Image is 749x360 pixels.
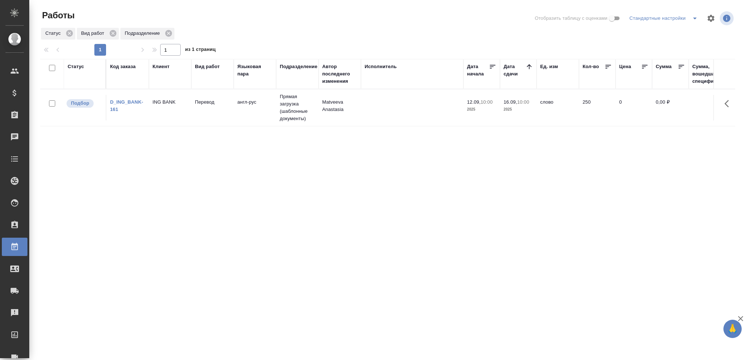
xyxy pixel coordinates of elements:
[77,28,119,40] div: Вид работ
[537,95,579,120] td: слово
[71,100,89,107] p: Подбор
[365,63,397,70] div: Исполнитель
[467,99,481,105] p: 12.09,
[110,63,136,70] div: Код заказа
[720,11,735,25] span: Посмотреть информацию
[276,89,319,126] td: Прямая загрузка (шаблонные документы)
[504,99,517,105] p: 16.09,
[195,63,220,70] div: Вид работ
[652,95,689,120] td: 0,00 ₽
[504,63,526,78] div: Дата сдачи
[616,95,652,120] td: 0
[583,63,599,70] div: Кол-во
[656,63,671,70] div: Сумма
[125,30,162,37] p: Подразделение
[619,63,631,70] div: Цена
[481,99,493,105] p: 10:00
[237,63,272,78] div: Языковая пара
[234,95,276,120] td: англ-рус
[535,15,607,22] span: Отобразить таблицу с оценками
[579,95,616,120] td: 250
[280,63,317,70] div: Подразделение
[66,99,102,108] div: Можно подбирать исполнителей
[726,321,739,337] span: 🙏
[41,28,75,40] div: Статус
[723,320,742,338] button: 🙏
[628,12,702,24] div: split button
[110,99,143,112] a: D_ING_BANK-161
[68,63,84,70] div: Статус
[517,99,529,105] p: 10:00
[319,95,361,120] td: Matveeva Anastasia
[467,106,496,113] p: 2025
[120,28,174,40] div: Подразделение
[720,95,738,112] button: Здесь прячутся важные кнопки
[40,10,75,21] span: Работы
[692,63,729,85] div: Сумма, вошедшая в спецификацию
[45,30,63,37] p: Статус
[702,10,720,27] span: Настроить таблицу
[153,63,169,70] div: Клиент
[81,30,107,37] p: Вид работ
[185,45,216,56] span: из 1 страниц
[153,99,188,106] p: ING BANK
[322,63,357,85] div: Автор последнего изменения
[540,63,558,70] div: Ед. изм
[195,99,230,106] p: Перевод
[504,106,533,113] p: 2025
[467,63,489,78] div: Дата начала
